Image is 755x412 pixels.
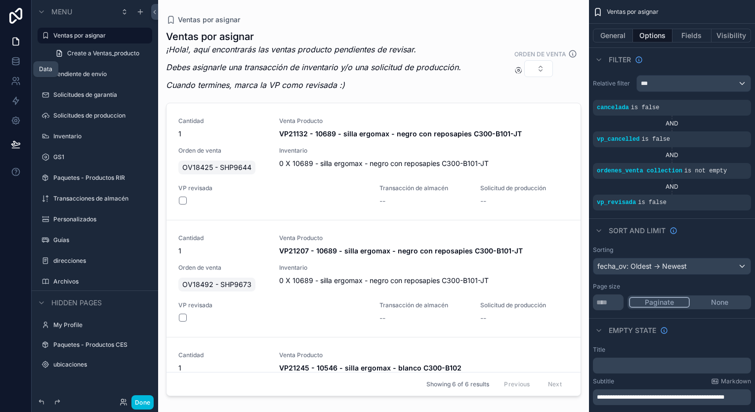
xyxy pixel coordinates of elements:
[711,377,751,385] a: Markdown
[53,91,146,99] label: Solicitudes de garantía
[690,297,750,308] button: None
[593,258,751,274] div: fecha_ov: Oldest -> Newest
[633,29,672,42] button: Options
[53,236,146,244] label: Guías
[593,80,632,87] label: Relative filter
[593,258,751,275] button: fecha_ov: Oldest -> Newest
[593,377,614,385] label: Subtitle
[131,395,154,410] button: Done
[593,358,751,373] div: scrollable content
[53,174,146,182] label: Paquetes - Productos RIR
[721,377,751,385] span: Markdown
[53,195,146,203] label: Transacciones de almacén
[67,49,139,57] span: Create a Ventas_producto
[684,167,727,174] span: is not empty
[53,132,146,140] label: Inventario
[593,389,751,405] div: scrollable content
[672,29,712,42] button: Fields
[593,151,751,159] div: AND
[53,341,146,349] label: Paquetes - Productos CES
[53,361,146,369] label: ubicaciones
[593,120,751,127] div: AND
[597,199,636,206] span: vp_revisada
[51,7,72,17] span: Menu
[53,112,146,120] label: Solicitudes de produccion
[53,321,146,329] label: My Profile
[638,199,667,206] span: is false
[597,167,682,174] span: ordenes_venta collection
[53,153,146,161] label: GS1
[53,257,146,265] label: direcciones
[426,380,489,388] span: Showing 6 of 6 results
[712,29,751,42] button: Visibility
[39,65,52,73] div: Data
[597,136,639,143] span: vp_cancelled
[609,326,656,335] span: Empty state
[593,183,751,191] div: AND
[609,226,666,236] span: Sort And Limit
[593,246,613,254] label: Sorting
[597,104,629,111] span: cancelada
[631,104,660,111] span: is false
[593,346,605,354] label: Title
[53,70,146,78] label: Pendiente de envío
[629,297,690,308] button: Paginate
[593,283,620,290] label: Page size
[607,8,659,16] span: Ventas por asignar
[609,55,631,65] span: Filter
[593,29,633,42] button: General
[641,136,670,143] span: is false
[53,32,146,40] label: Ventas por asignar
[53,278,146,286] label: Archivos
[53,215,146,223] label: Personalizados
[51,298,102,308] span: Hidden pages
[49,45,152,61] a: Create a Ventas_producto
